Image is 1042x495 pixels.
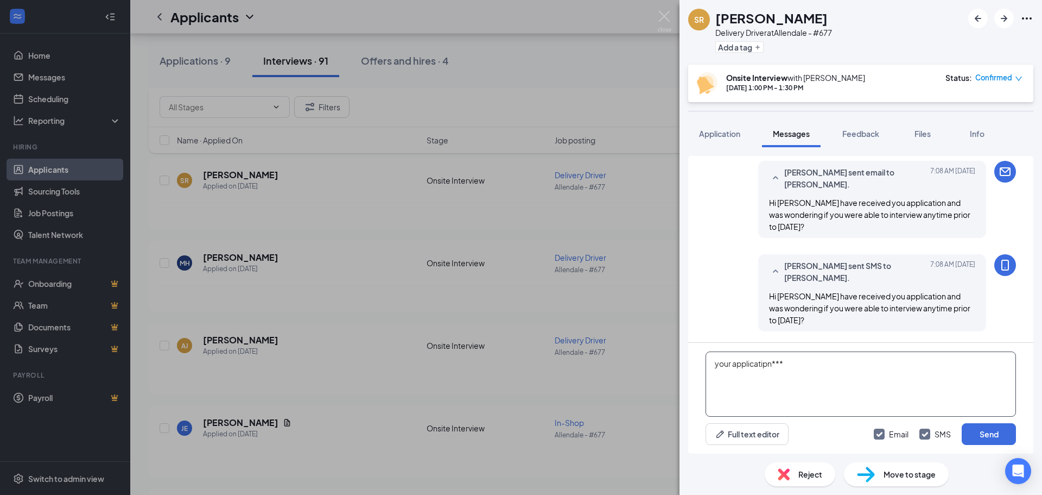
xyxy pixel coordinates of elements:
[1020,12,1033,25] svg: Ellipses
[715,9,828,27] h1: [PERSON_NAME]
[784,166,926,190] span: [PERSON_NAME] sent email to [PERSON_NAME].
[726,72,865,83] div: with [PERSON_NAME]
[975,72,1012,83] span: Confirmed
[726,73,787,83] b: Onsite Interview
[769,198,970,231] span: Hi [PERSON_NAME] have received you application and was wondering if you were able to interview an...
[962,423,1016,445] button: Send
[842,129,879,139] span: Feedback
[726,83,865,92] div: [DATE] 1:00 PM - 1:30 PM
[773,129,810,139] span: Messages
[754,44,761,51] svg: Plus
[784,260,926,284] span: [PERSON_NAME] sent SMS to [PERSON_NAME].
[1015,75,1022,83] span: down
[769,265,782,278] svg: SmallChevronUp
[699,129,740,139] span: Application
[769,172,782,185] svg: SmallChevronUp
[706,352,1016,417] textarea: your applicatipn***
[884,468,936,480] span: Move to stage
[968,9,988,28] button: ArrowLeftNew
[971,12,984,25] svg: ArrowLeftNew
[706,423,789,445] button: Full text editorPen
[999,165,1012,178] svg: Email
[930,260,975,284] span: [DATE] 7:08 AM
[715,27,832,38] div: Delivery Driver at Allendale - #677
[930,166,975,190] span: [DATE] 7:08 AM
[715,429,726,440] svg: Pen
[798,468,822,480] span: Reject
[999,259,1012,272] svg: MobileSms
[715,41,764,53] button: PlusAdd a tag
[769,291,970,325] span: Hi [PERSON_NAME] have received you application and was wondering if you were able to interview an...
[914,129,931,139] span: Files
[694,14,704,25] div: SR
[1005,458,1031,484] div: Open Intercom Messenger
[997,12,1011,25] svg: ArrowRight
[994,9,1014,28] button: ArrowRight
[945,72,972,83] div: Status :
[970,129,984,139] span: Info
